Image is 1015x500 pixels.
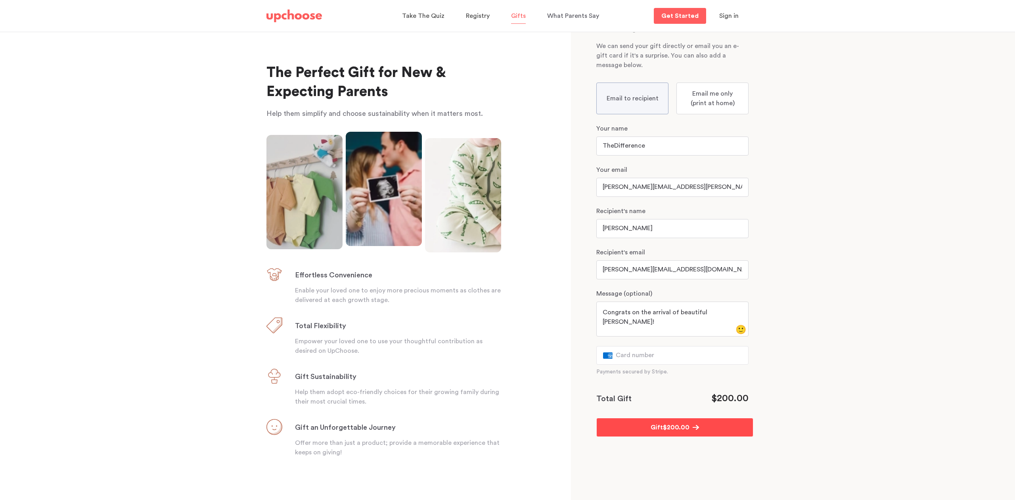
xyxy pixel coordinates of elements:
[266,63,501,102] h1: The Perfect Gift for New & Expecting Parents
[596,248,749,257] p: Recipient's email
[425,138,501,252] img: baby wearing adorable romper from UpChoose
[466,8,492,24] a: Registry
[266,8,322,24] a: UpChoose
[547,13,599,19] span: What Parents Say
[266,419,282,435] img: Gift an Unforgettable Journey
[711,392,749,405] div: $ 200.00
[616,352,695,359] iframe: Secure card number input frame
[295,387,501,406] p: Help them adopt eco-friendly choices for their growing family during their most crucial times.
[661,13,699,19] p: Get Started
[596,418,753,437] button: Gift$200.00
[295,372,356,382] h3: Gift Sustainability
[663,423,689,432] span: $ 200.00
[596,41,749,70] p: We can send your gift directly or email you an e-gift card if it's a surprise. You can also add a...
[607,94,659,103] p: Email to recipient
[295,286,501,305] p: Enable your loved one to enjoy more precious moments as clothes are delivered at each growth stage.
[295,423,396,433] h3: Gift an Unforgettable Journey
[266,267,282,283] img: Effortless Convenience
[266,368,282,384] img: The Gift of Sustainability
[596,124,749,133] p: Your name
[547,8,601,24] a: What Parents Say
[695,352,726,359] iframe: Secure expiration date input frame
[654,8,706,24] a: Get Started
[735,325,746,334] button: smile
[266,135,343,249] img: Colorful organic cotton baby bodysuits hanging on a rack
[266,317,282,333] img: Total Flexibility
[603,308,736,327] textarea: Congrats on the arrival of beautiful [PERSON_NAME]!
[266,110,483,117] span: Help them simplify and choose sustainability when it matters most.
[295,271,372,280] h3: Effortless Convenience
[511,8,528,24] a: Gifts
[295,337,501,356] p: Empower your loved one to use your thoughtful contribution as desired on UpChoose.
[651,423,663,432] p: Gift
[466,13,490,19] span: Registry
[511,13,526,19] span: Gifts
[709,8,749,24] button: Sign in
[402,13,444,19] span: Take The Quiz
[295,321,346,331] h3: Total Flexibility
[596,368,749,376] p: Payments secured by Stripe.
[596,165,749,175] p: Your email
[596,289,749,298] p: Message (optional)
[402,8,447,24] a: Take The Quiz
[346,132,422,246] img: Expecting parents showing a scan of their upcoming baby
[295,438,501,457] p: Offer more than just a product; provide a memorable experience that keeps on giving!
[596,206,749,216] p: Recipient's name
[719,13,739,19] span: Sign in
[596,392,632,405] p: Total Gift
[685,89,740,108] p: Email me only (print at home)
[266,10,322,22] img: UpChoose
[726,352,742,359] iframe: Secure CVC input frame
